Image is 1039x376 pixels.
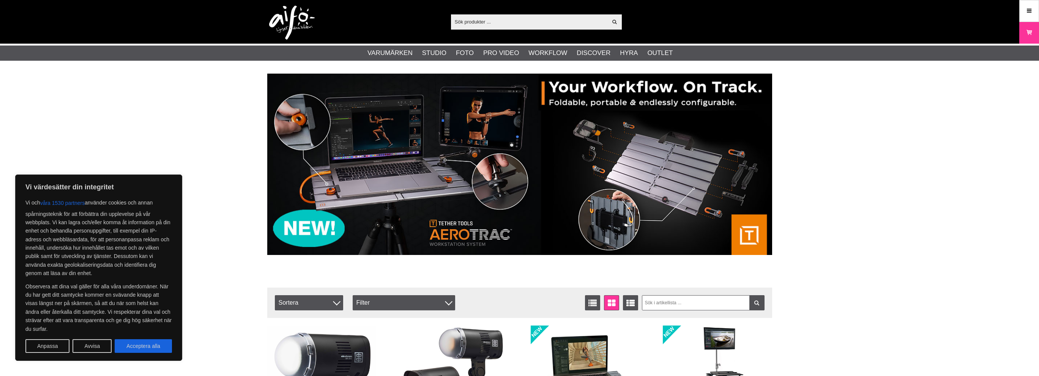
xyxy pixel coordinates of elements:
[620,48,638,58] a: Hyra
[15,175,182,361] div: Vi värdesätter din integritet
[422,48,446,58] a: Studio
[25,196,172,278] p: Vi och använder cookies och annan spårningsteknik för att förbättra din upplevelse på vår webbpla...
[25,182,172,192] p: Vi värdesätter din integritet
[269,6,315,40] img: logo.png
[25,282,172,333] p: Observera att dina val gäller för alla våra underdomäner. När du har gett ditt samtycke kommer en...
[623,295,638,310] a: Utökad listvisning
[25,339,69,353] button: Anpassa
[115,339,172,353] button: Acceptera alla
[647,48,673,58] a: Outlet
[73,339,112,353] button: Avvisa
[483,48,519,58] a: Pro Video
[367,48,413,58] a: Varumärken
[451,16,608,27] input: Sök produkter ...
[456,48,474,58] a: Foto
[528,48,567,58] a: Workflow
[585,295,600,310] a: Listvisning
[40,196,85,210] button: våra 1530 partners
[577,48,610,58] a: Discover
[642,295,765,310] input: Sök i artikellista ...
[275,295,343,310] span: Sortera
[267,74,772,255] img: Annons:007 banner-header-aerotrac-1390x500.jpg
[353,295,455,310] div: Filter
[604,295,619,310] a: Fönstervisning
[749,295,765,310] a: Filtrera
